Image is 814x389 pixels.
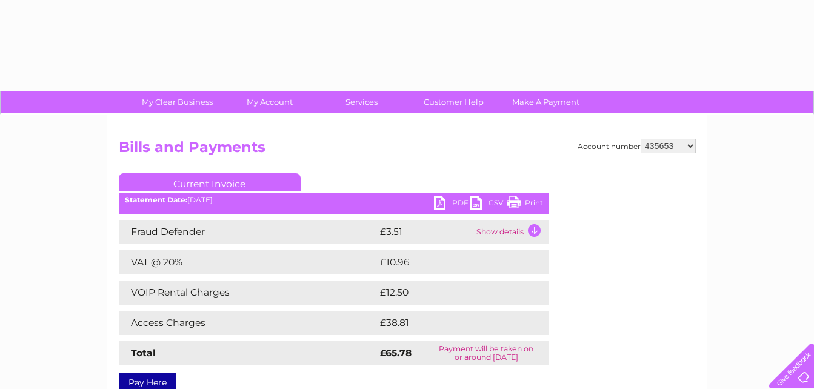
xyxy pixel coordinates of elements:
[125,195,187,204] b: Statement Date:
[377,281,524,305] td: £12.50
[377,311,524,335] td: £38.81
[119,196,549,204] div: [DATE]
[380,347,412,359] strong: £65.78
[473,220,549,244] td: Show details
[131,347,156,359] strong: Total
[119,173,301,191] a: Current Invoice
[219,91,319,113] a: My Account
[404,91,504,113] a: Customer Help
[119,139,696,162] h2: Bills and Payments
[507,196,543,213] a: Print
[424,341,549,365] td: Payment will be taken on or around [DATE]
[470,196,507,213] a: CSV
[127,91,227,113] a: My Clear Business
[119,311,377,335] td: Access Charges
[377,250,524,274] td: £10.96
[578,139,696,153] div: Account number
[496,91,596,113] a: Make A Payment
[312,91,412,113] a: Services
[434,196,470,213] a: PDF
[119,220,377,244] td: Fraud Defender
[119,250,377,274] td: VAT @ 20%
[119,281,377,305] td: VOIP Rental Charges
[377,220,473,244] td: £3.51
